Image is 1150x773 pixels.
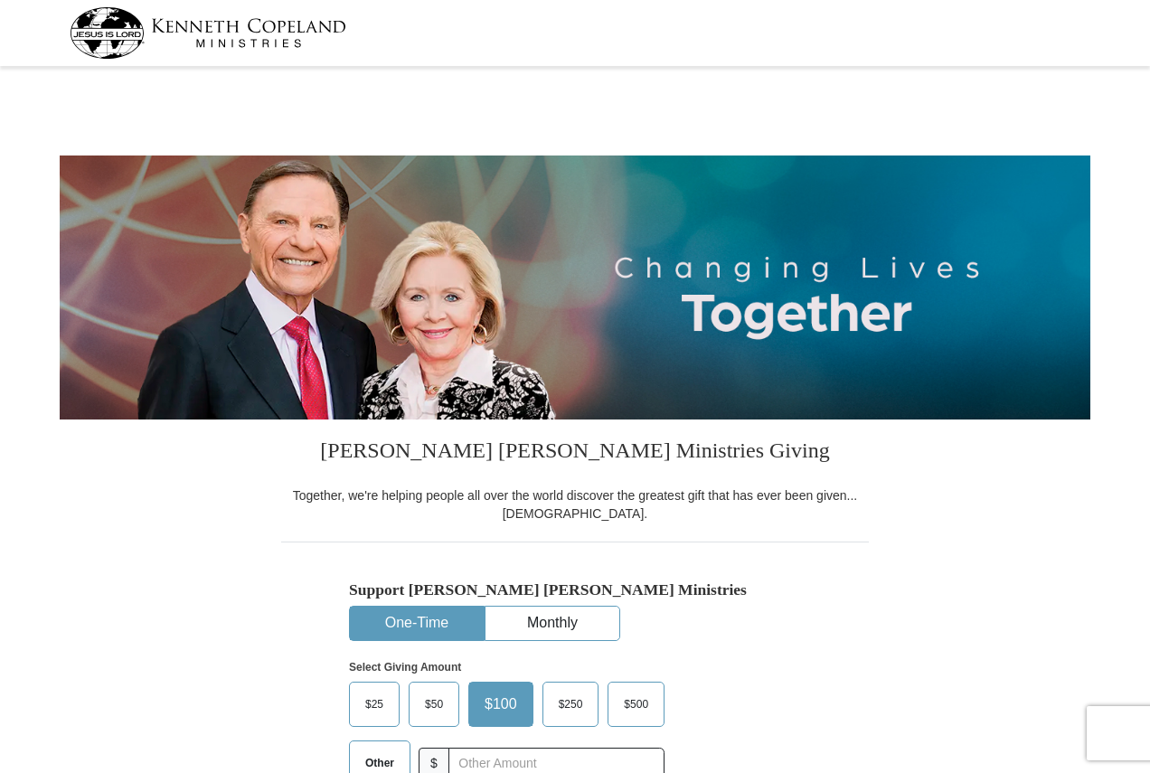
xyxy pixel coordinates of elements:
[476,691,526,718] span: $100
[350,607,484,640] button: One-Time
[550,691,592,718] span: $250
[416,691,452,718] span: $50
[349,580,801,599] h5: Support [PERSON_NAME] [PERSON_NAME] Ministries
[485,607,619,640] button: Monthly
[70,7,346,59] img: kcm-header-logo.svg
[349,661,461,674] strong: Select Giving Amount
[615,691,657,718] span: $500
[281,419,869,486] h3: [PERSON_NAME] [PERSON_NAME] Ministries Giving
[281,486,869,523] div: Together, we're helping people all over the world discover the greatest gift that has ever been g...
[356,691,392,718] span: $25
